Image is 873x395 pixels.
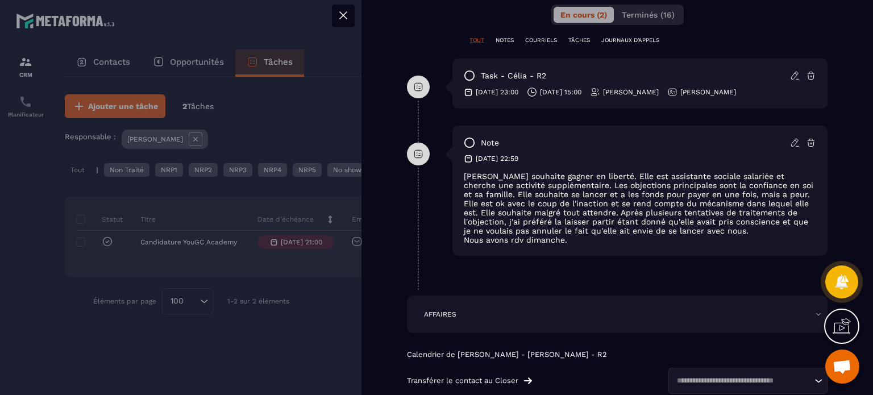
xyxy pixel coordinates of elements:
[476,154,518,163] p: [DATE] 22:59
[496,36,514,44] p: NOTES
[560,10,607,19] span: En cours (2)
[825,350,859,384] div: Ouvrir le chat
[622,10,675,19] span: Terminés (16)
[554,7,614,23] button: En cours (2)
[481,138,499,148] p: note
[525,36,557,44] p: COURRIELS
[673,375,812,386] input: Search for option
[407,376,518,385] p: Transférer le contact au Closer
[603,88,659,97] p: [PERSON_NAME]
[680,88,736,97] p: [PERSON_NAME]
[615,7,681,23] button: Terminés (16)
[481,70,546,81] p: task - Célia - R2
[601,36,659,44] p: JOURNAUX D'APPELS
[476,88,518,97] p: [DATE] 23:00
[407,350,828,359] p: Calendrier de [PERSON_NAME] - [PERSON_NAME] - R2
[464,172,816,235] p: [PERSON_NAME] souhaite gagner en liberté. Elle est assistante sociale salariée et cherche une act...
[668,368,828,394] div: Search for option
[464,235,816,244] p: Nous avons rdv dimanche.
[424,310,456,319] p: AFFAIRES
[469,36,484,44] p: TOUT
[568,36,590,44] p: TÂCHES
[540,88,581,97] p: [DATE] 15:00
